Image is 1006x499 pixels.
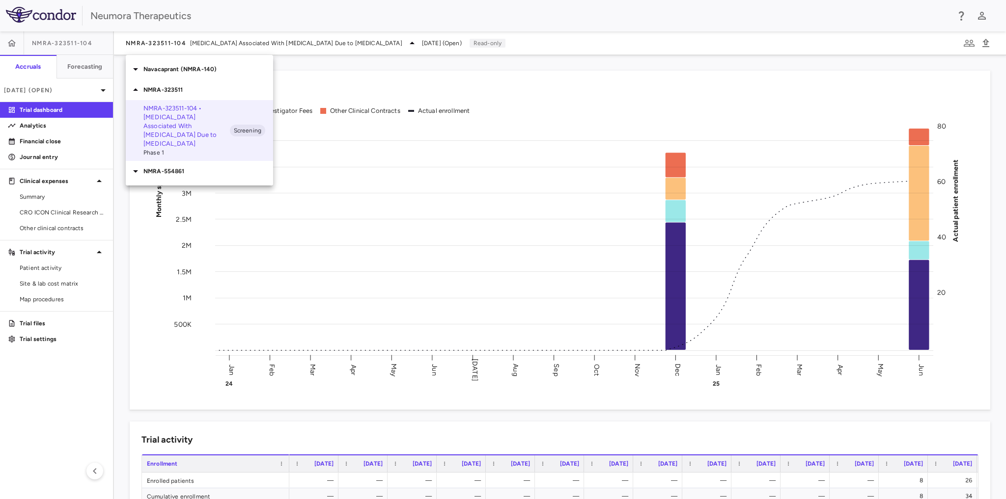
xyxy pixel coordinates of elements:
[126,161,273,182] div: NMRA-554861
[126,100,273,161] div: NMRA-323511-104 • [MEDICAL_DATA] Associated With [MEDICAL_DATA] Due to [MEDICAL_DATA]Phase 1Scree...
[143,167,273,176] p: NMRA-554861
[143,85,273,94] p: NMRA-323511
[230,126,265,135] span: Screening
[143,148,230,157] span: Phase 1
[143,65,273,74] p: Navacaprant (NMRA-140)
[126,59,273,79] div: Navacaprant (NMRA-140)
[143,104,230,148] p: NMRA-323511-104 • [MEDICAL_DATA] Associated With [MEDICAL_DATA] Due to [MEDICAL_DATA]
[126,79,273,100] div: NMRA-323511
